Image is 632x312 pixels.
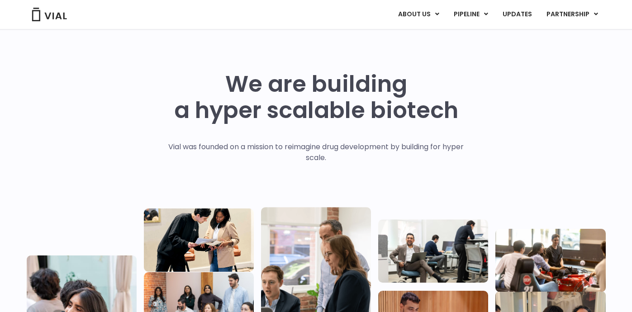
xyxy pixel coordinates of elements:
img: Three people working in an office [378,219,488,283]
img: Vial Logo [31,8,67,21]
img: Group of people playing whirlyball [495,229,605,292]
h1: We are building a hyper scalable biotech [174,71,458,123]
p: Vial was founded on a mission to reimagine drug development by building for hyper scale. [159,142,473,163]
a: UPDATES [495,7,539,22]
a: PARTNERSHIPMenu Toggle [539,7,605,22]
a: PIPELINEMenu Toggle [447,7,495,22]
img: Two people looking at a paper talking. [144,208,254,272]
a: ABOUT USMenu Toggle [391,7,446,22]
